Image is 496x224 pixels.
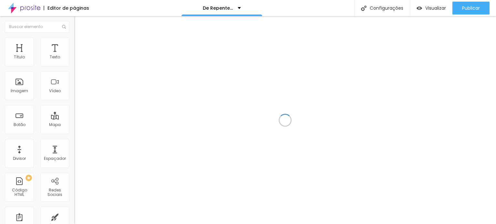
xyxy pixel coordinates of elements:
div: Código HTML [6,188,32,197]
div: Espaçador [44,156,66,161]
p: De Repente... [203,6,233,10]
img: Icone [62,25,66,29]
div: Divisor [13,156,26,161]
div: Botão [14,122,26,127]
div: Texto [50,55,60,59]
span: Visualizar [425,5,446,11]
button: Publicar [452,2,490,15]
span: Publicar [462,5,480,11]
div: Imagem [11,89,28,93]
img: Icone [361,5,367,11]
div: Editor de páginas [44,6,89,10]
img: view-1.svg [417,5,422,11]
div: Redes Sociais [42,188,67,197]
div: Título [14,55,25,59]
div: Mapa [49,122,61,127]
input: Buscar elemento [5,21,69,33]
button: Visualizar [410,2,452,15]
div: Vídeo [49,89,61,93]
